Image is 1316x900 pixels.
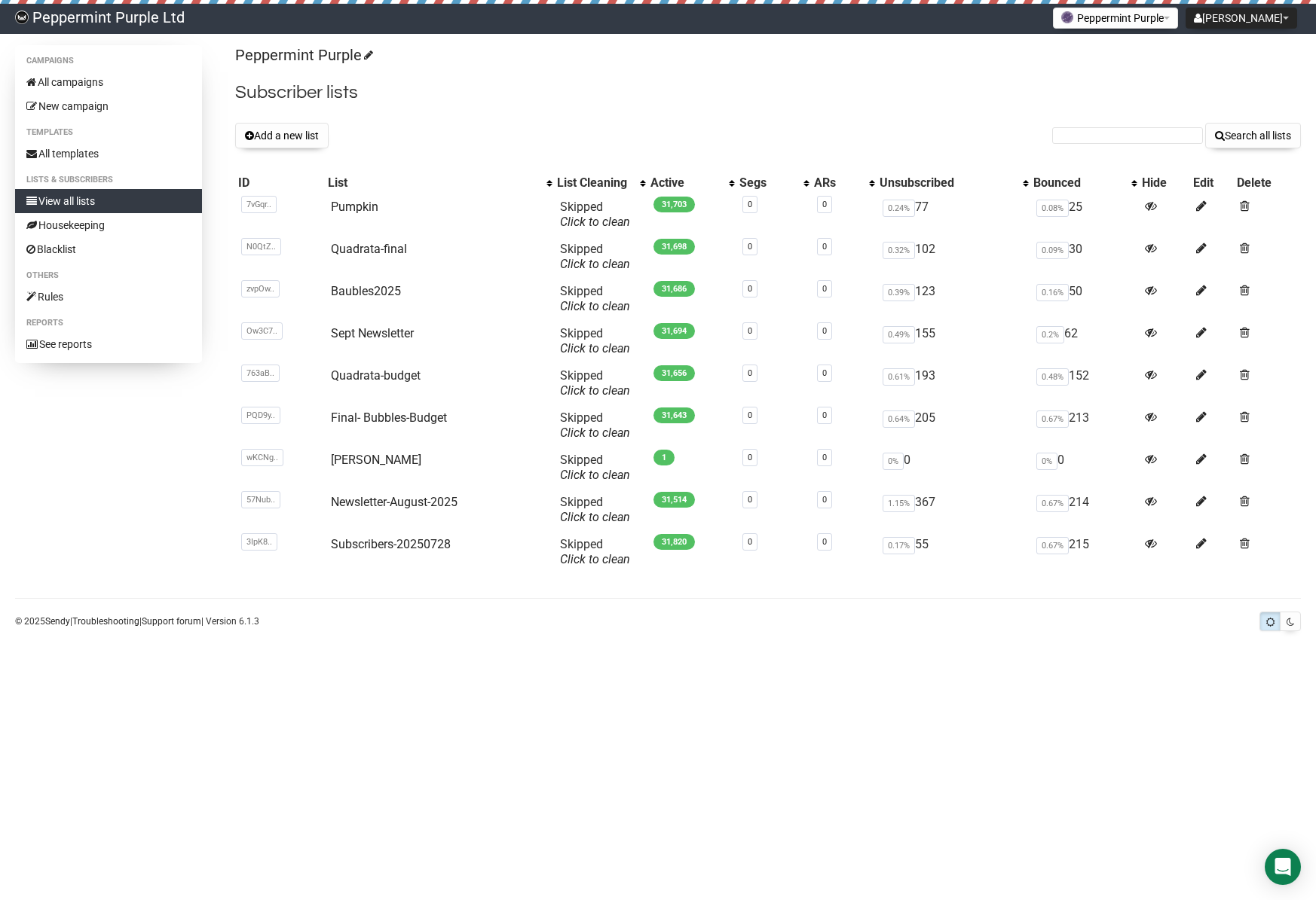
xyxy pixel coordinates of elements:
[235,79,1301,106] h2: Subscriber lists
[241,533,277,551] span: 3IpK8..
[235,172,325,194] th: ID: No sort applied, sorting is disabled
[1234,172,1301,194] th: Delete: No sort applied, sorting is disabled
[822,200,827,209] a: 0
[241,407,280,424] span: PQD9y..
[1030,236,1139,278] td: 30
[331,453,421,467] a: [PERSON_NAME]
[1061,11,1073,23] img: 1.png
[647,172,736,194] th: Active: No sort applied, activate to apply an ascending sort
[822,410,827,420] a: 0
[877,531,1030,573] td: 55
[1036,495,1069,512] span: 0.67%
[554,172,647,194] th: List Cleaning: No sort applied, activate to apply an ascending sort
[15,213,202,237] a: Housekeeping
[748,368,752,378] a: 0
[560,495,630,524] span: Skipped
[557,175,632,191] div: List Cleaning
[331,368,421,383] a: Quadrata-budget
[1036,410,1069,428] span: 0.67%
[325,172,554,194] th: List: No sort applied, activate to apply an ascending sort
[560,284,630,313] span: Skipped
[560,299,630,313] a: Click to clean
[1030,278,1139,320] td: 50
[15,11,29,24] img: 8e84c496d3b51a6c2b78e42e4056443a
[736,172,811,194] th: Segs: No sort applied, activate to apply an ascending sort
[1142,175,1187,191] div: Hide
[560,426,630,440] a: Click to clean
[653,407,695,423] span: 31,643
[72,616,139,627] a: Troubleshooting
[560,368,630,398] span: Skipped
[1190,172,1234,194] th: Edit: No sort applied, sorting is disabled
[15,314,202,332] li: Reports
[241,449,283,466] span: wKCNg..
[328,175,539,191] div: List
[15,613,259,630] p: © 2025 | | | Version 6.1.3
[1053,8,1178,29] button: Peppermint Purple
[1030,320,1139,362] td: 62
[883,284,915,301] span: 0.39%
[1186,8,1297,29] button: [PERSON_NAME]
[15,124,202,142] li: Templates
[560,453,630,482] span: Skipped
[822,284,827,294] a: 0
[1205,123,1301,148] button: Search all lists
[748,537,752,547] a: 0
[1036,453,1057,470] span: 0%
[241,238,281,255] span: N0QtZ..
[241,322,283,340] span: Ow3C7..
[331,284,401,298] a: Baubles2025
[241,196,277,213] span: 7vGqr..
[241,491,280,508] span: 57Nub..
[877,236,1030,278] td: 102
[560,341,630,355] a: Click to clean
[560,326,630,355] span: Skipped
[653,492,695,508] span: 31,514
[560,242,630,271] span: Skipped
[822,453,827,462] a: 0
[653,365,695,381] span: 31,656
[235,46,371,64] a: Peppermint Purple
[560,410,630,440] span: Skipped
[653,197,695,212] span: 31,703
[1030,489,1139,531] td: 214
[241,365,280,382] span: 763aB..
[877,278,1030,320] td: 123
[883,410,915,428] span: 0.64%
[1139,172,1190,194] th: Hide: No sort applied, sorting is disabled
[15,70,202,94] a: All campaigns
[560,510,630,524] a: Click to clean
[15,267,202,285] li: Others
[1036,326,1064,343] span: 0.2%
[822,368,827,378] a: 0
[877,404,1030,447] td: 205
[331,326,414,340] a: Sept Newsletter
[1030,362,1139,404] td: 152
[1036,242,1069,259] span: 0.09%
[877,320,1030,362] td: 155
[877,489,1030,531] td: 367
[1036,537,1069,554] span: 0.67%
[15,237,202,261] a: Blacklist
[15,52,202,70] li: Campaigns
[1265,849,1301,885] div: Open Intercom Messenger
[1036,200,1069,217] span: 0.08%
[331,200,378,214] a: Pumpkin
[739,175,796,191] div: Segs
[560,552,630,566] a: Click to clean
[877,447,1030,489] td: 0
[560,200,630,229] span: Skipped
[331,242,407,256] a: Quadrata-final
[1030,447,1139,489] td: 0
[235,123,329,148] button: Add a new list
[748,410,752,420] a: 0
[45,616,70,627] a: Sendy
[142,616,201,627] a: Support forum
[814,175,862,191] div: ARs
[883,242,915,259] span: 0.32%
[560,257,630,271] a: Click to clean
[653,534,695,550] span: 31,820
[15,332,202,356] a: See reports
[883,537,915,554] span: 0.17%
[653,450,675,465] span: 1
